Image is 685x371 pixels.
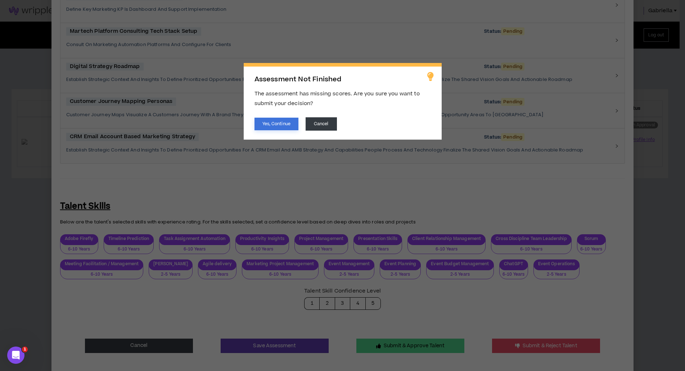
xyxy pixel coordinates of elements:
[306,117,337,131] button: Cancel
[254,76,431,83] h2: Assessment Not Finished
[7,347,24,364] iframe: Intercom live chat
[254,90,420,107] span: The assessment has missing scores. Are you sure you want to submit your decision?
[22,347,28,352] span: 1
[254,118,298,130] button: Yes, Continue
